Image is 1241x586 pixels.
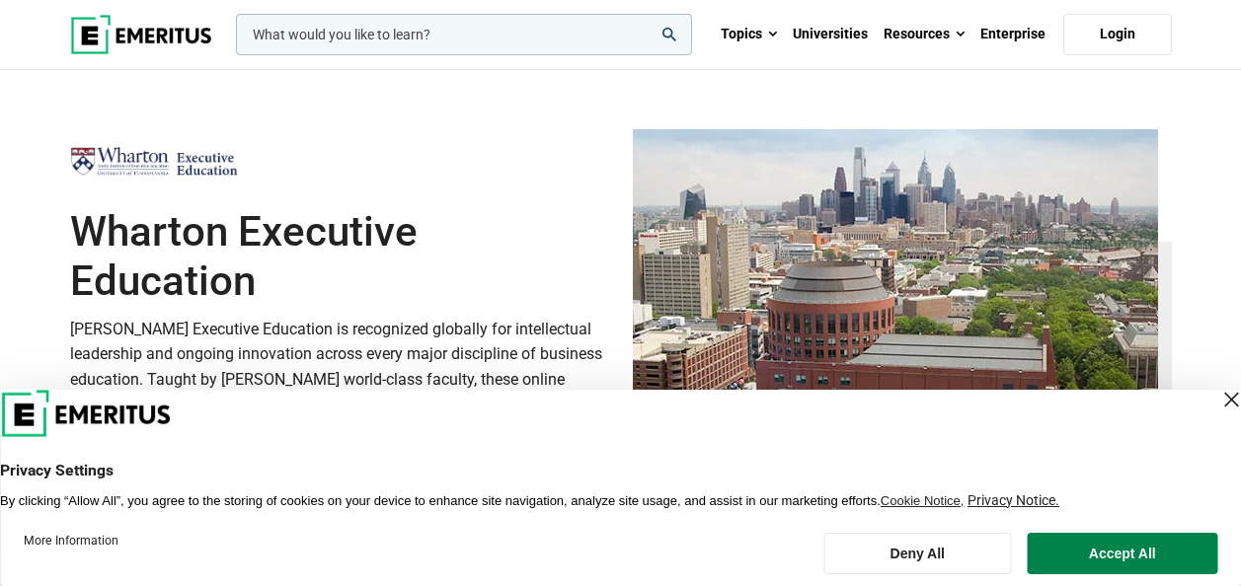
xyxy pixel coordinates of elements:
input: woocommerce-product-search-field-0 [236,14,692,55]
p: [PERSON_NAME] Executive Education is recognized globally for intellectual leadership and ongoing ... [70,317,609,469]
a: Login [1063,14,1172,55]
img: Wharton Executive Education [70,141,238,183]
h1: Wharton Executive Education [70,207,609,307]
img: Wharton Executive Education [633,129,1158,491]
